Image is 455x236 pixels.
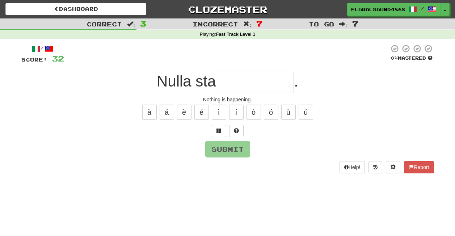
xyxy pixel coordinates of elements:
div: / [21,44,64,53]
button: Report [404,161,434,173]
span: Score: [21,56,47,63]
span: : [243,21,251,27]
button: ò [247,105,261,120]
span: : [339,21,347,27]
button: Round history (alt+y) [368,161,382,173]
span: 7 [256,19,262,28]
span: To go [309,20,334,28]
button: ú [299,105,313,120]
span: 3 [140,19,146,28]
div: Nothing is happening. [21,96,434,103]
button: Submit [205,141,250,157]
button: è [177,105,191,120]
div: Mastered [389,55,434,62]
button: Single letter hint - you only get 1 per sentence and score half the points! alt+h [229,125,244,137]
span: Correct [87,20,122,28]
button: Switch sentence to multiple choice alt+p [212,125,226,137]
span: 7 [352,19,358,28]
button: é [194,105,209,120]
a: FloralSound4868 / [347,3,441,16]
button: ì [212,105,226,120]
a: Clozemaster [157,3,298,16]
button: Help! [340,161,365,173]
span: Incorrect [193,20,238,28]
button: í [229,105,244,120]
button: á [160,105,174,120]
span: 0 % [391,55,398,61]
button: à [142,105,157,120]
span: . [294,73,298,90]
strong: Fast Track Level 1 [216,32,256,37]
a: Dashboard [5,3,146,15]
span: Nulla sta [157,73,216,90]
span: / [421,6,424,11]
button: ù [281,105,296,120]
span: 32 [52,54,64,63]
button: ó [264,105,278,120]
span: FloralSound4868 [351,6,405,13]
span: : [127,21,135,27]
